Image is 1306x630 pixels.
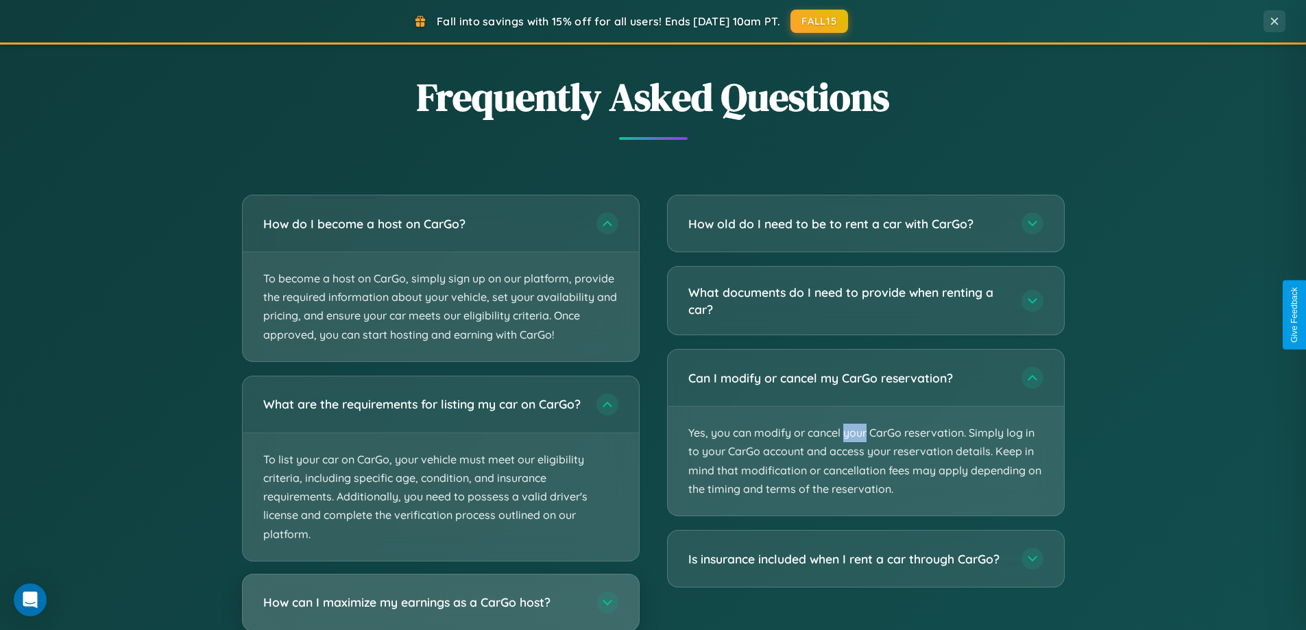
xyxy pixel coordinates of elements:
[243,252,639,361] p: To become a host on CarGo, simply sign up on our platform, provide the required information about...
[263,594,583,611] h3: How can I maximize my earnings as a CarGo host?
[437,14,780,28] span: Fall into savings with 15% off for all users! Ends [DATE] 10am PT.
[688,215,1008,232] h3: How old do I need to be to rent a car with CarGo?
[688,550,1008,568] h3: Is insurance included when I rent a car through CarGo?
[688,284,1008,317] h3: What documents do I need to provide when renting a car?
[668,407,1064,516] p: Yes, you can modify or cancel your CarGo reservation. Simply log in to your CarGo account and acc...
[1290,287,1299,343] div: Give Feedback
[243,433,639,561] p: To list your car on CarGo, your vehicle must meet our eligibility criteria, including specific ag...
[263,396,583,413] h3: What are the requirements for listing my car on CarGo?
[242,71,1065,123] h2: Frequently Asked Questions
[790,10,848,33] button: FALL15
[688,369,1008,387] h3: Can I modify or cancel my CarGo reservation?
[14,583,47,616] div: Open Intercom Messenger
[263,215,583,232] h3: How do I become a host on CarGo?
